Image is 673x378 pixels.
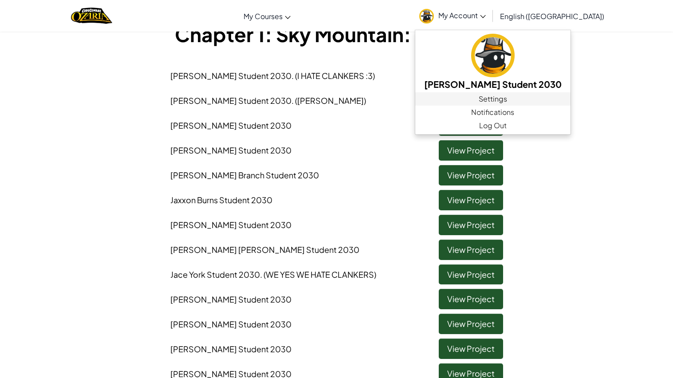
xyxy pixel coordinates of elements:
[415,32,571,92] a: [PERSON_NAME] Student 2030
[439,314,503,334] a: View Project
[439,264,503,285] a: View Project
[170,220,291,230] span: [PERSON_NAME] Student 2030
[170,95,366,106] span: [PERSON_NAME] Student 2030
[439,240,503,260] a: View Project
[439,215,503,235] a: View Project
[71,7,112,25] a: Ozaria by CodeCombat logo
[170,269,376,280] span: Jace York Student 2030
[496,4,609,28] a: English ([GEOGRAPHIC_DATA])
[170,344,291,354] span: [PERSON_NAME] Student 2030
[415,119,571,132] a: Log Out
[439,140,503,161] a: View Project
[439,190,503,210] a: View Project
[415,106,571,119] a: Notifications
[471,34,515,77] img: avatar
[439,339,503,359] a: View Project
[419,9,434,24] img: avatar
[471,107,514,118] span: Notifications
[260,269,376,280] span: . (WE YES WE HATE CLANKERS)
[170,145,291,155] span: [PERSON_NAME] Student 2030
[170,170,319,180] span: [PERSON_NAME] Branch Student 2030
[170,294,291,304] span: [PERSON_NAME] Student 2030
[239,4,295,28] a: My Courses
[71,7,112,25] img: Home
[170,244,359,255] span: [PERSON_NAME] [PERSON_NAME] Student 2030
[415,2,490,30] a: My Account
[244,12,283,21] span: My Courses
[500,12,604,21] span: English ([GEOGRAPHIC_DATA])
[84,20,590,48] h1: Chapter 1: Sky Mountain: Gauntlet
[415,92,571,106] a: Settings
[291,95,366,106] span: . ([PERSON_NAME])
[439,289,503,309] a: View Project
[170,120,291,130] span: [PERSON_NAME] Student 2030
[438,11,486,20] span: My Account
[424,77,562,91] h5: [PERSON_NAME] Student 2030
[170,195,272,205] span: Jaxxon Burns Student 2030
[439,165,503,185] a: View Project
[170,71,375,81] span: [PERSON_NAME] Student 2030
[170,319,291,329] span: [PERSON_NAME] Student 2030
[291,71,375,81] span: . (I HATE CLANKERS :3)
